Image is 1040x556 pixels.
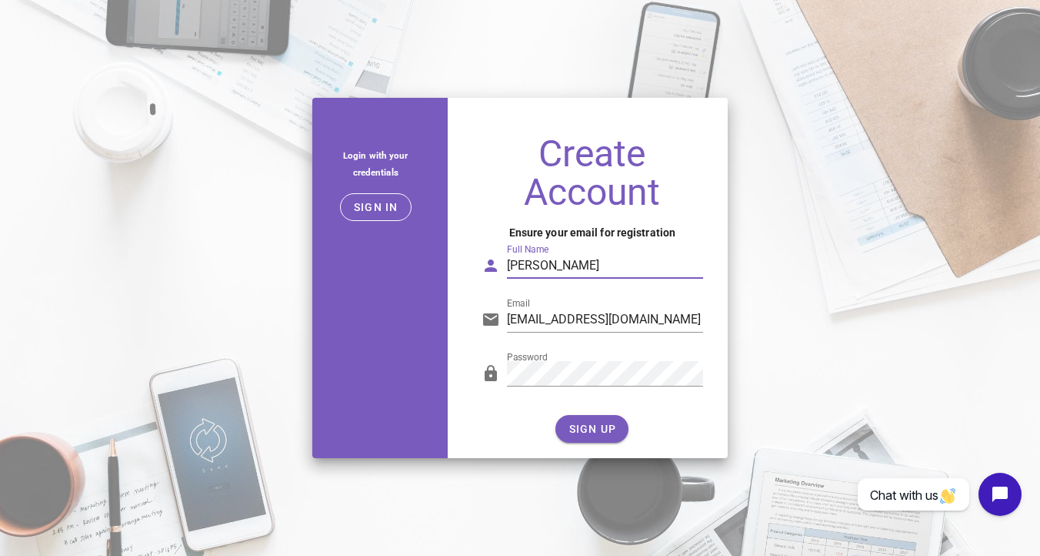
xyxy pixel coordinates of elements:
[507,244,548,256] label: Full Name
[482,135,703,212] h1: Create Account
[555,415,628,443] button: SIGN UP
[340,193,412,221] button: Sign in
[507,298,530,310] label: Email
[507,352,548,363] label: Password
[482,224,703,241] h4: Ensure your email for registration
[568,423,616,435] span: SIGN UP
[507,253,703,278] input: Your full name (e.g. John Doe)
[353,201,398,213] span: Sign in
[325,147,426,181] h5: Login with your credentials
